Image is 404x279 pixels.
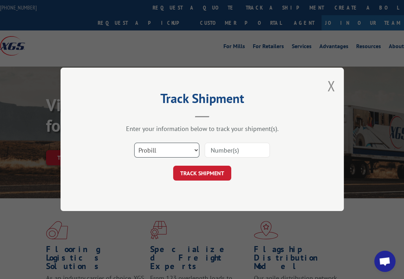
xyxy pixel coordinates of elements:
h2: Track Shipment [96,93,308,107]
button: Close modal [327,76,335,95]
button: TRACK SHIPMENT [173,166,231,181]
div: Open chat [374,251,396,272]
div: Enter your information below to track your shipment(s). [96,125,308,133]
input: Number(s) [205,143,270,158]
